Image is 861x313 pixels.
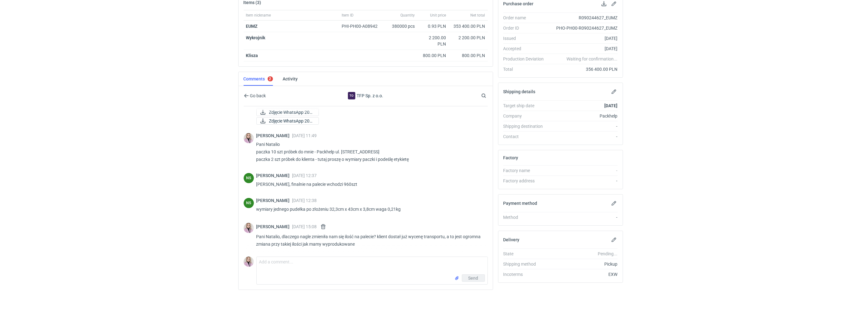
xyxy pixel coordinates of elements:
[314,92,417,99] div: TFP Sp. z o.o.
[471,13,485,18] span: Net total
[401,13,415,18] span: Quantity
[503,155,518,160] h2: Factory
[549,123,618,129] div: -
[342,13,354,18] span: Item ID
[549,25,618,31] div: PHO-PH00-R090244627_EUMZ
[549,46,618,52] div: [DATE]
[549,15,618,21] div: R090244627_EUMZ
[503,261,549,267] div: Shipping method
[269,109,314,116] span: Zdjęcie WhatsApp 202...
[503,89,536,94] h2: Shipping details
[503,15,549,21] div: Order name
[503,25,549,31] div: Order ID
[256,205,483,213] p: wymiary jednego pudełka po złożeniu 32,3cm x 43cm x 3,8cm waga 0,21kg
[549,35,618,41] div: [DATE]
[604,103,617,108] strong: [DATE]
[451,35,485,41] div: 2 200.00 PLN
[256,117,319,125] a: Zdjęcie WhatsApp 202...
[503,35,549,41] div: Issued
[598,251,617,256] em: Pending...
[451,23,485,29] div: 353 400.00 PLN
[283,72,298,86] a: Activity
[244,198,254,208] div: Natalia Stępak
[256,117,319,125] div: Zdjęcie WhatsApp 2025-09-08 o 11.18.21_534d7508.jpg
[269,118,314,124] span: Zdjęcie WhatsApp 202...
[480,92,500,99] input: Search
[256,173,292,178] span: [PERSON_NAME]
[249,94,266,98] span: Go back
[342,23,384,29] div: PHI-PH00-A08942
[503,56,549,62] div: Production Deviation
[386,21,418,32] div: 380000 pcs
[256,108,319,116] a: Zdjęcie WhatsApp 202...
[468,276,478,280] span: Send
[462,274,485,282] button: Send
[549,271,618,277] div: EXW
[420,23,446,29] div: 0.93 PLN
[420,35,446,47] div: 2 200.00 PLN
[610,200,618,207] button: Edit payment method
[256,233,483,248] p: Pani Natalio, dlaczego nagle zmieniła nam się ilość na palecie? klient dostał już wycenę transpor...
[503,46,549,52] div: Accepted
[256,198,292,203] span: [PERSON_NAME]
[348,92,355,99] div: TFP Sp. z o.o.
[244,133,254,143] img: Klaudia Wiśniewska
[292,133,317,138] span: [DATE] 11:49
[244,72,273,86] a: Comments2
[503,271,549,277] div: Incoterms
[503,201,537,206] h2: Payment method
[503,123,549,129] div: Shipping destination
[503,214,549,220] div: Method
[244,173,254,183] figcaption: NS
[246,24,258,29] a: EUMZ
[451,52,485,59] div: 800.00 PLN
[244,257,254,267] img: Klaudia Wiśniewska
[256,141,483,163] p: Pani Natalio paczka 10 szt próbek do mnie - Packhelp ul. [STREET_ADDRESS] paczka 2 szt próbek do ...
[503,133,549,140] div: Contact
[503,237,520,242] h2: Delivery
[420,52,446,59] div: 800.00 PLN
[244,92,266,99] button: Go back
[610,236,618,243] button: Edit delivery details
[348,92,355,99] figcaption: To
[549,113,618,119] div: Packhelp
[549,167,618,174] div: -
[256,224,292,229] span: [PERSON_NAME]
[244,223,254,233] img: Klaudia Wiśniewska
[503,66,549,72] div: Total
[244,173,254,183] div: Natalia Stępak
[246,13,271,18] span: Item nickname
[246,35,265,40] strong: Wykrojnik
[244,198,254,208] figcaption: NS
[549,214,618,220] div: -
[549,261,618,267] div: Pickup
[549,133,618,140] div: -
[503,251,549,257] div: State
[503,1,534,6] h2: Purchase order
[256,133,292,138] span: [PERSON_NAME]
[256,181,483,188] p: [PERSON_NAME], finalnie na palecie wchodzi 960szt
[430,13,446,18] span: Unit price
[292,224,317,229] span: [DATE] 15:08
[292,173,317,178] span: [DATE] 12:37
[269,77,271,81] div: 2
[549,178,618,184] div: -
[610,88,618,95] button: Edit shipping details
[549,66,618,72] div: 356 400.00 PLN
[256,108,319,116] div: Zdjęcie WhatsApp 2025-09-08 o 11.18.20_87ba2dac.jpg
[503,167,549,174] div: Factory name
[503,103,549,109] div: Target ship date
[246,53,258,58] strong: Klisza
[503,178,549,184] div: Factory address
[567,56,617,62] em: Waiting for confirmation...
[503,113,549,119] div: Company
[292,198,317,203] span: [DATE] 12:38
